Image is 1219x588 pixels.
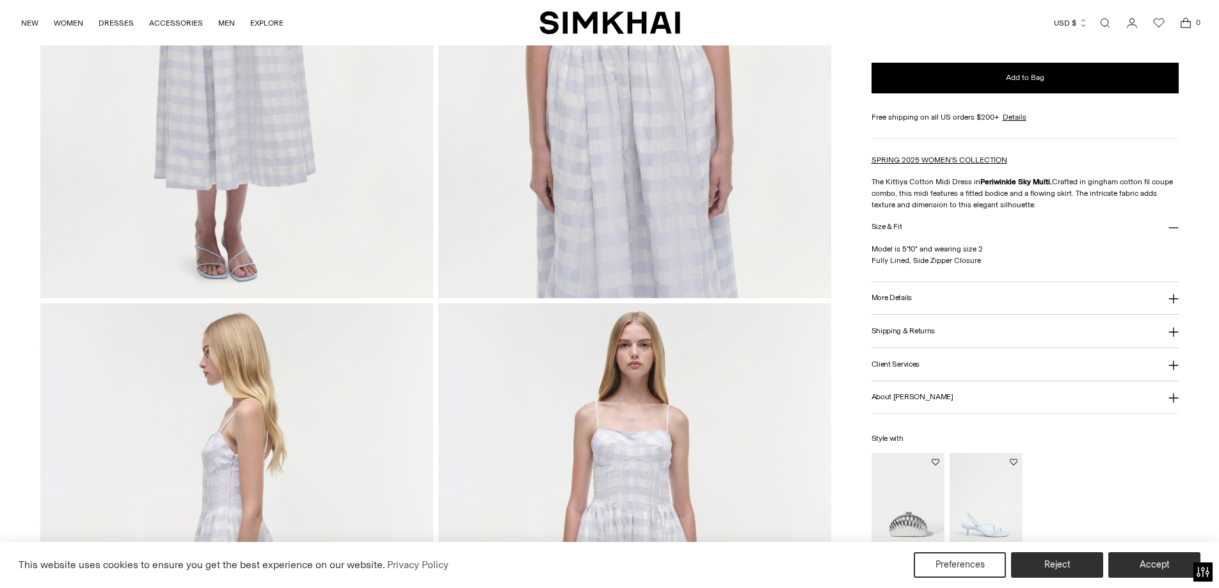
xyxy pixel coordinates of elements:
a: EXPLORE [250,9,283,37]
button: Client Services [872,348,1179,381]
button: Add to Wishlist [932,458,939,466]
h3: About [PERSON_NAME] [872,393,953,401]
button: About [PERSON_NAME] [872,381,1179,414]
a: Open search modal [1092,10,1118,36]
a: NEW [21,9,38,37]
p: The Kittiya Cotton Midi Dress in Crafted in gingham cotton fil coupe combo, this midi features a ... [872,176,1179,211]
button: Preferences [914,552,1006,578]
a: Details [1003,111,1026,123]
h6: Style with [872,434,1179,443]
div: Free shipping on all US orders $200+ [872,111,1179,123]
a: ACCESSORIES [149,9,203,37]
button: More Details [872,282,1179,315]
a: MEN [218,9,235,37]
h3: More Details [872,294,912,302]
button: Shipping & Returns [872,315,1179,347]
h3: Size & Fit [872,223,902,231]
span: This website uses cookies to ensure you get the best experience on our website. [19,559,385,571]
button: Accept [1108,552,1200,578]
button: USD $ [1054,9,1088,37]
strong: Periwinkle Sky Multi. [980,177,1052,186]
a: Wishlist [1146,10,1172,36]
span: 0 [1192,17,1204,28]
img: Monet Clutch [872,453,944,562]
button: Add to Wishlist [1010,458,1017,466]
a: Go to the account page [1119,10,1145,36]
p: Model is 5'10" and wearing size 2 Fully Lined, Side Zipper Closure [872,243,1179,266]
a: Privacy Policy (opens in a new tab) [385,555,450,575]
button: Size & Fit [872,211,1179,243]
a: WOMEN [54,9,83,37]
a: Open cart modal [1173,10,1199,36]
a: DRESSES [99,9,134,37]
button: Reject [1011,552,1103,578]
h3: Client Services [872,360,920,369]
a: SIMKHAI [539,10,680,35]
button: Add to Bag [872,63,1179,93]
span: Add to Bag [1006,72,1044,83]
img: Cedonia Kitten Heel Sandal [950,453,1023,562]
h3: Shipping & Returns [872,327,936,335]
a: SPRING 2025 WOMEN'S COLLECTION [872,155,1007,164]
